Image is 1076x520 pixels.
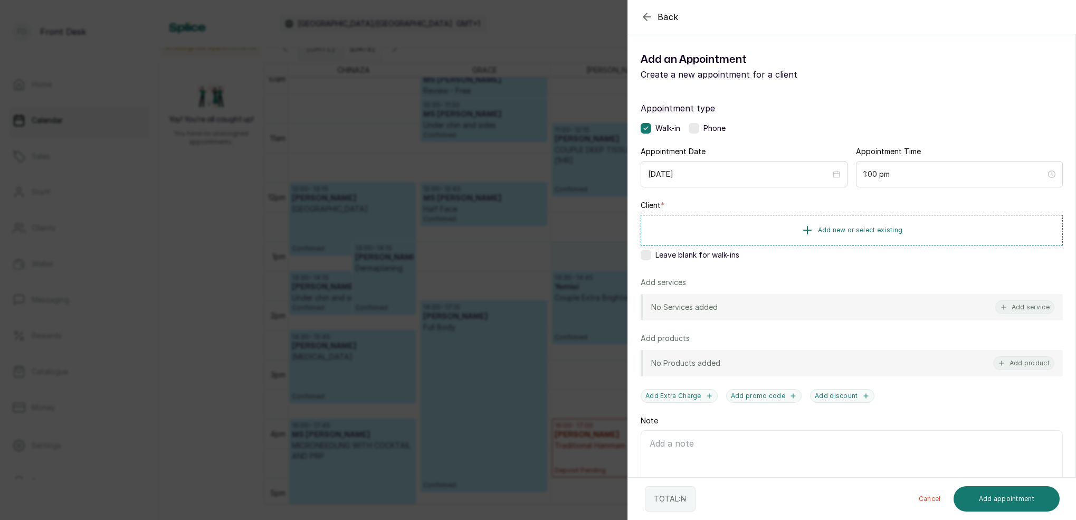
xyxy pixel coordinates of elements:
span: Phone [703,123,726,134]
button: Add Extra Charge [641,389,718,403]
button: Add new or select existing [641,215,1063,245]
span: Leave blank for walk-ins [655,250,739,260]
h1: Add an Appointment [641,51,852,68]
button: Add discount [810,389,874,403]
span: Walk-in [655,123,680,134]
span: Add new or select existing [818,226,903,234]
p: Create a new appointment for a client [641,68,852,81]
button: Add promo code [726,389,802,403]
p: No Products added [651,358,720,368]
label: Note [641,415,658,426]
label: Appointment Time [856,146,921,157]
label: Appointment type [641,102,1063,115]
button: Add service [995,300,1054,314]
input: Select time [863,168,1046,180]
button: Add product [993,356,1054,370]
p: Add products [641,333,690,344]
label: Appointment Date [641,146,706,157]
input: Select date [648,168,831,180]
p: Add services [641,277,686,288]
button: Cancel [910,486,949,512]
p: TOTAL: ₦ [654,494,687,504]
button: Add appointment [954,486,1060,512]
p: No Services added [651,302,718,313]
button: Back [641,11,679,23]
label: Client [641,200,664,211]
span: Back [658,11,679,23]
